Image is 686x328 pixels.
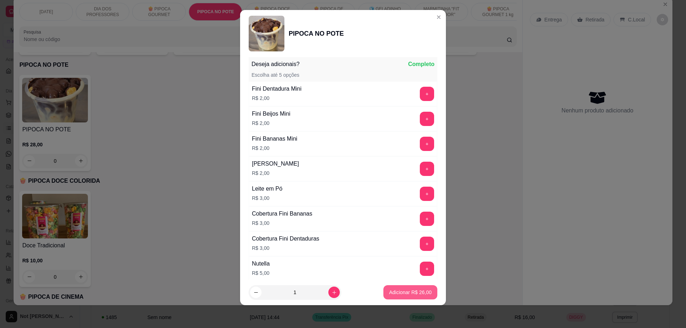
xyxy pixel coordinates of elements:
[252,185,282,193] div: Leite em Pó
[420,262,434,276] button: add
[420,212,434,226] button: add
[408,60,434,69] p: Completo
[252,145,297,152] p: R$ 2,00
[383,285,437,299] button: Adicionar R$ 26,00
[250,287,262,298] button: decrease-product-quantity
[252,60,299,69] p: Deseja adicionais?
[433,11,444,23] button: Close
[252,219,312,227] p: R$ 3,00
[252,210,312,218] div: Cobertura Fini Bananas
[252,269,270,277] p: R$ 5,00
[420,187,434,201] button: add
[249,16,284,51] img: product-image
[252,195,282,202] p: R$ 3,00
[252,244,319,252] p: R$ 3,00
[252,135,297,143] div: Fini Bananas Mini
[252,234,319,243] div: Cobertura Fini Dentaduras
[420,87,434,101] button: add
[252,85,302,93] div: Fini Dentadura Mini
[289,29,344,39] div: PIPOCA NO POTE
[252,170,299,177] p: R$ 2,00
[420,112,434,126] button: add
[420,237,434,251] button: add
[252,120,290,127] p: R$ 2,00
[389,289,432,296] p: Adicionar R$ 26,00
[252,160,299,168] div: [PERSON_NAME]
[252,110,290,118] div: Fini Beijos Mini
[252,259,270,268] div: Nutella
[252,71,299,79] p: Escolha até 5 opções
[252,95,302,102] p: R$ 2,00
[328,287,340,298] button: increase-product-quantity
[420,137,434,151] button: add
[420,162,434,176] button: add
